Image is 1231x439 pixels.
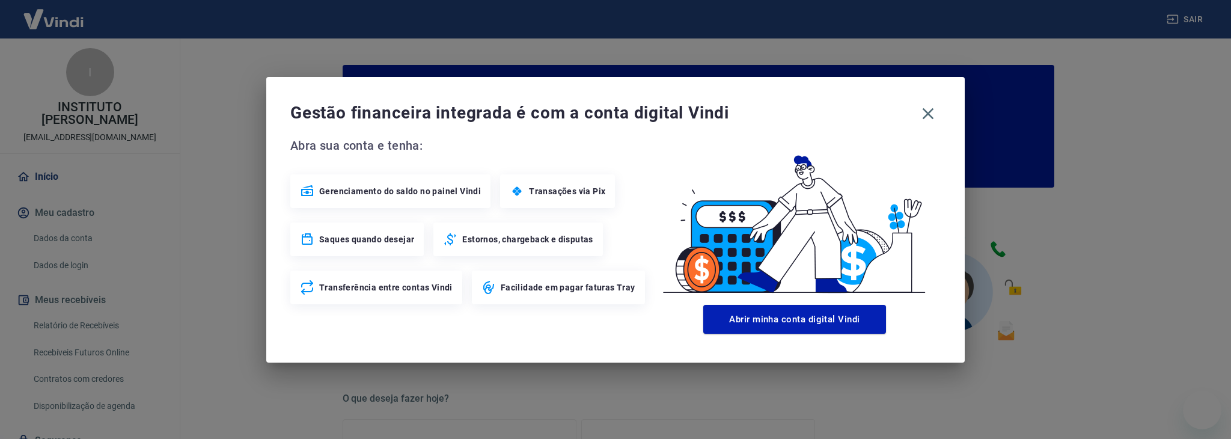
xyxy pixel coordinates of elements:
[319,233,414,245] span: Saques quando desejar
[290,101,915,125] span: Gestão financeira integrada é com a conta digital Vindi
[462,233,593,245] span: Estornos, chargeback e disputas
[319,185,481,197] span: Gerenciamento do saldo no painel Vindi
[290,136,649,155] span: Abra sua conta e tenha:
[319,281,453,293] span: Transferência entre contas Vindi
[501,281,635,293] span: Facilidade em pagar faturas Tray
[529,185,605,197] span: Transações via Pix
[703,305,886,334] button: Abrir minha conta digital Vindi
[649,136,941,300] img: Good Billing
[1183,391,1221,429] iframe: Botão para abrir a janela de mensagens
